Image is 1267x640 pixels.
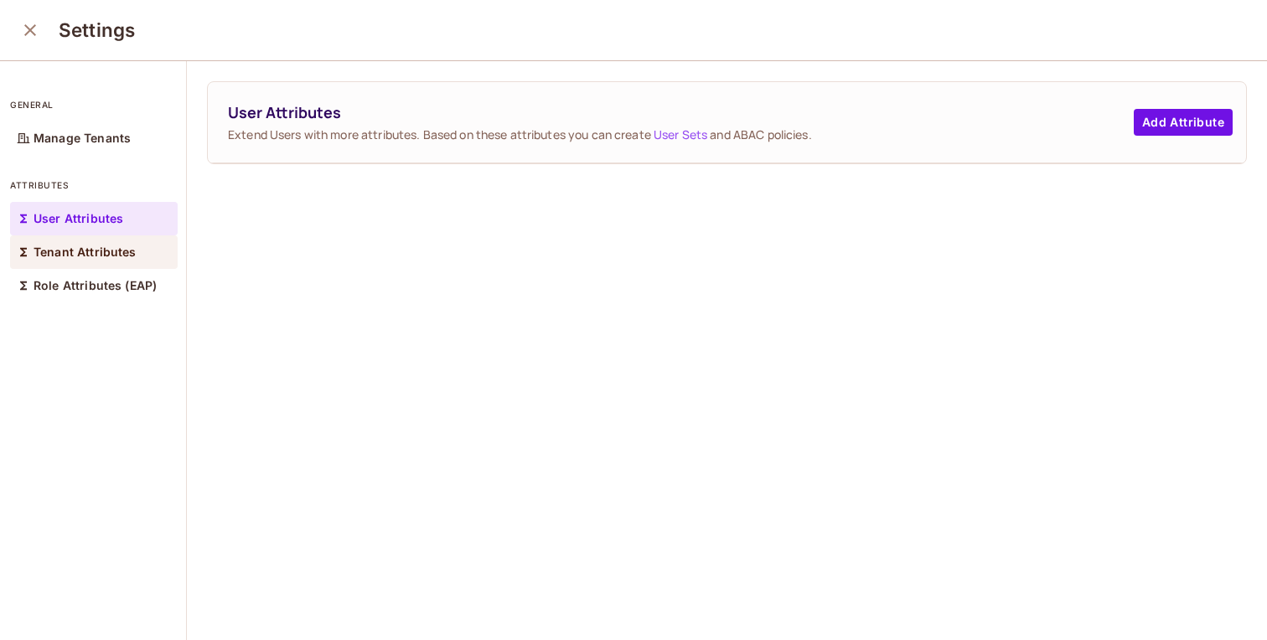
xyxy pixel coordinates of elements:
button: close [13,13,47,47]
p: general [10,98,178,111]
span: User Attributes [228,102,1134,123]
p: attributes [10,178,178,192]
p: Role Attributes (EAP) [34,279,157,292]
p: Tenant Attributes [34,245,137,259]
span: Extend Users with more attributes. Based on these attributes you can create and ABAC policies. [228,126,1134,142]
button: Add Attribute [1134,109,1233,136]
p: Manage Tenants [34,132,131,145]
a: User Sets [654,126,707,142]
h3: Settings [59,18,135,42]
p: User Attributes [34,212,123,225]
